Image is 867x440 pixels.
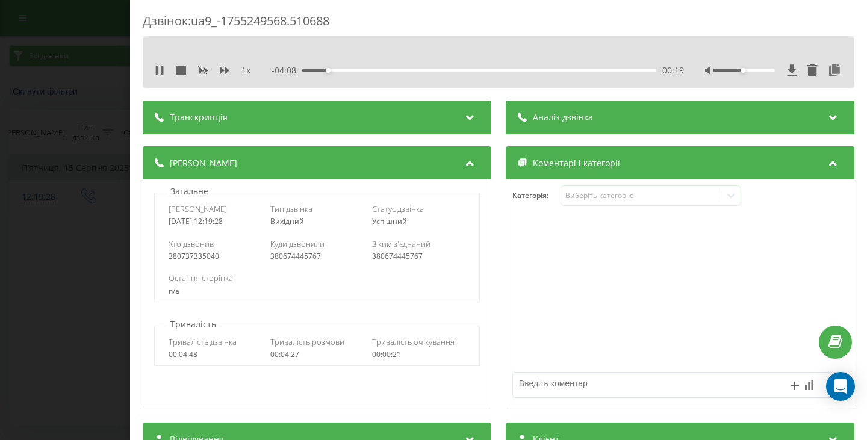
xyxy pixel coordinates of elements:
span: Тип дзвінка [270,203,312,214]
div: 00:00:21 [372,350,465,359]
span: [PERSON_NAME] [169,203,227,214]
span: 00:19 [662,64,684,76]
div: Дзвінок : ua9_-1755249568.510688 [143,13,854,36]
div: 380737335040 [169,252,262,261]
span: Успішний [372,216,407,226]
div: 00:04:48 [169,350,262,359]
span: З ким з'єднаний [372,238,430,249]
p: Загальне [167,185,211,197]
span: Статус дзвінка [372,203,424,214]
div: Accessibility label [326,68,331,73]
span: Куди дзвонили [270,238,325,249]
span: Коментарі і категорії [533,157,620,169]
div: Accessibility label [741,68,745,73]
h4: Категорія : [512,191,561,200]
div: 380674445767 [372,252,465,261]
span: [PERSON_NAME] [170,157,237,169]
span: Хто дзвонив [169,238,214,249]
span: Аналіз дзвінка [533,111,593,123]
div: 380674445767 [270,252,364,261]
div: n/a [169,287,465,296]
div: Виберіть категорію [565,191,716,200]
span: - 04:08 [272,64,302,76]
span: 1 x [241,64,250,76]
div: 00:04:27 [270,350,364,359]
span: Тривалість очікування [372,336,455,347]
span: Тривалість дзвінка [169,336,237,347]
span: Вихідний [270,216,304,226]
p: Тривалість [167,318,219,330]
div: [DATE] 12:19:28 [169,217,262,226]
div: Open Intercom Messenger [826,372,855,401]
span: Тривалість розмови [270,336,344,347]
span: Остання сторінка [169,273,233,284]
span: Транскрипція [170,111,228,123]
